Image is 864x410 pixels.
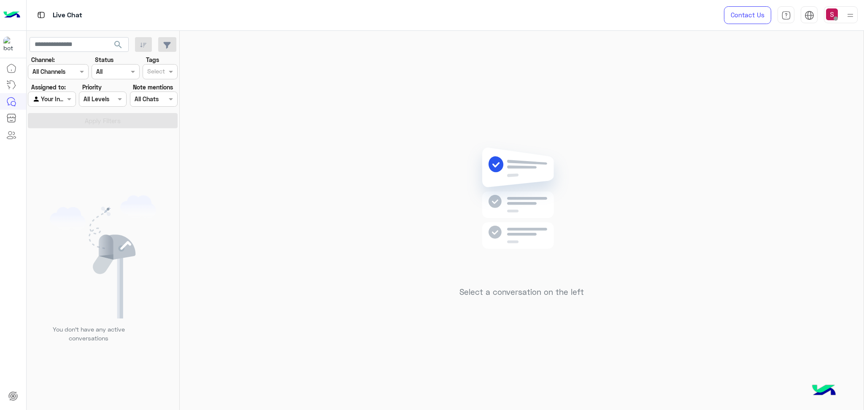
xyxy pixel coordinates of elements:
[31,55,55,64] label: Channel:
[95,55,113,64] label: Status
[82,83,102,92] label: Priority
[461,141,583,281] img: no messages
[28,113,178,128] button: Apply Filters
[3,37,19,52] img: 1403182699927242
[133,83,173,92] label: Note mentions
[3,6,20,24] img: Logo
[113,40,123,50] span: search
[778,6,794,24] a: tab
[31,83,66,92] label: Assigned to:
[53,10,82,21] p: Live Chat
[805,11,814,20] img: tab
[724,6,771,24] a: Contact Us
[36,10,46,20] img: tab
[826,8,838,20] img: userImage
[46,325,131,343] p: You don’t have any active conversations
[146,67,165,78] div: Select
[50,195,156,318] img: empty users
[845,10,856,21] img: profile
[108,37,129,55] button: search
[809,376,839,406] img: hulul-logo.png
[146,55,159,64] label: Tags
[781,11,791,20] img: tab
[459,287,584,297] h5: Select a conversation on the left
